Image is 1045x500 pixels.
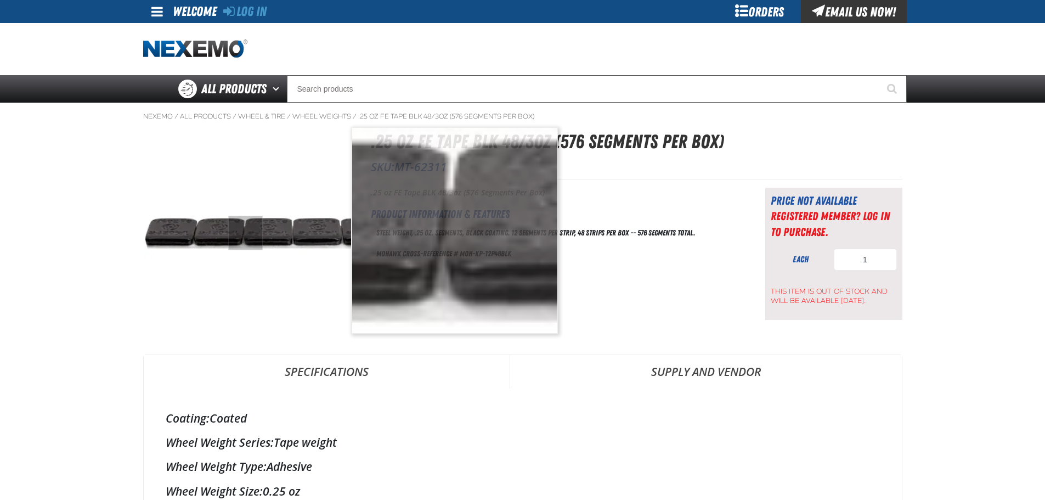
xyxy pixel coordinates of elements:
[233,112,236,121] span: /
[223,4,267,19] a: Log In
[166,435,274,450] label: Wheel Weight Series:
[353,112,357,121] span: /
[287,112,291,121] span: /
[166,435,880,450] div: Tape weight
[174,112,178,121] span: /
[879,75,907,103] button: Start Searching
[269,75,287,103] button: Open All Products pages
[292,112,351,121] a: Wheel Weights
[358,112,534,121] a: .25 oz FE Tape BLK 48/3oz (576 Segments Per Box)
[771,254,831,266] div: each
[166,459,267,474] label: Wheel Weight Type:
[371,127,902,156] h1: .25 oz FE Tape BLK 48/3oz (576 Segments Per Box)
[201,79,267,99] span: All Products
[834,249,897,271] input: Product Quantity
[510,355,902,388] a: Supply and Vendor
[143,112,173,121] a: Nexemo
[143,112,902,121] nav: Breadcrumbs
[166,411,880,426] div: Coated
[771,209,890,238] a: Registered Member? Log In to purchase.
[771,193,897,209] div: Price not available
[287,75,907,103] input: Search
[771,287,897,306] span: This item is out of stock and will be available [DATE].
[238,112,285,121] a: Wheel & Tire
[144,127,351,335] img: .25 oz FE Tape BLK 48/3oz (576 Segments Per Box)
[180,112,231,121] a: All Products
[166,484,263,499] label: Wheel Weight Size:
[371,159,902,175] p: SKU:
[143,40,247,59] img: Nexemo logo
[143,40,247,59] a: Home
[166,459,880,474] div: Adhesive
[166,484,880,499] div: 0.25 oz
[166,411,210,426] label: Coating:
[144,355,510,388] a: Specifications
